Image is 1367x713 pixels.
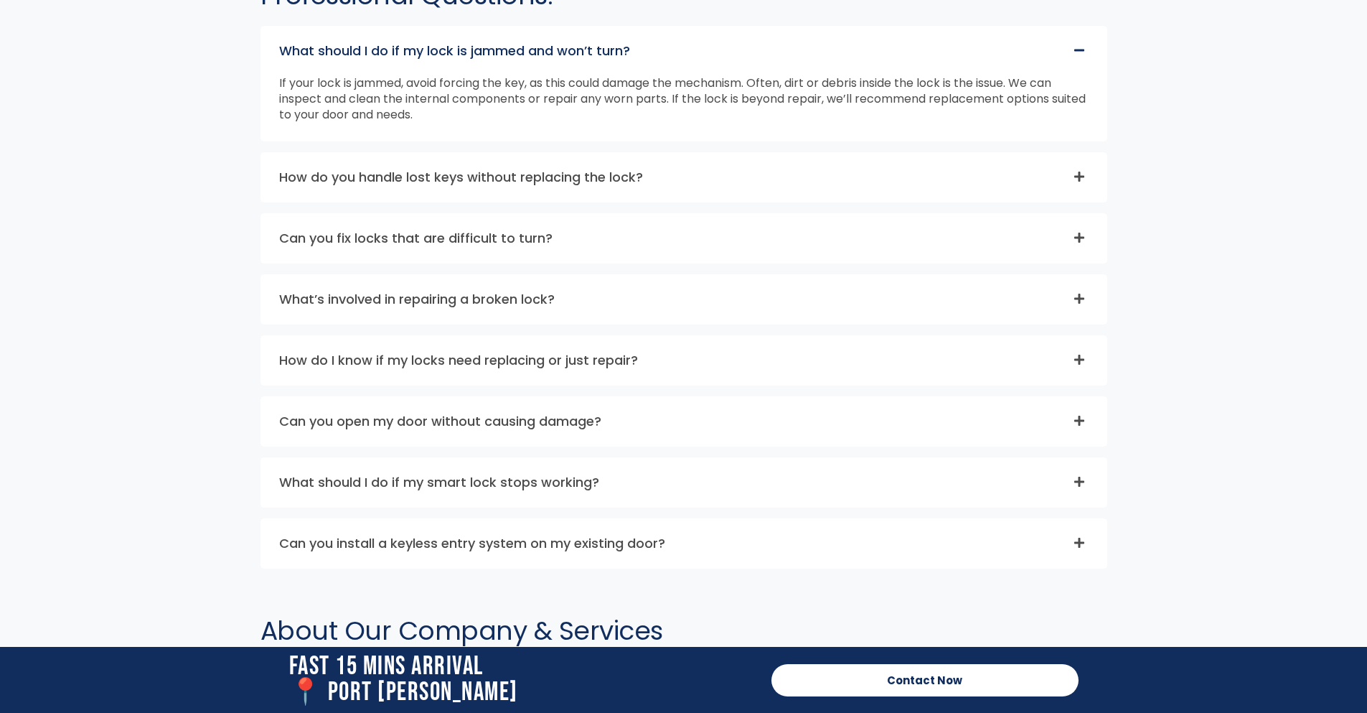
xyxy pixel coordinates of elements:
div: What’s involved in repairing a broken lock? [261,275,1107,324]
div: What should I do if my lock is jammed and won’t turn? [261,75,1107,141]
div: What should I do if my lock is jammed and won’t turn? [261,27,1107,75]
a: What should I do if my lock is jammed and won’t turn? [279,42,630,60]
div: How do you handle lost keys without replacing the lock? [261,153,1107,202]
h2: Fast 15 Mins Arrival 📍 port [PERSON_NAME] [289,654,757,706]
div: How do I know if my locks need replacing or just repair? [261,336,1107,385]
a: How do I know if my locks need replacing or just repair? [279,351,638,369]
h2: About Our Company & Services [260,615,1107,646]
span: Contact Now [887,675,962,686]
a: Can you fix locks that are difficult to turn? [279,229,553,247]
a: What’s involved in repairing a broken lock? [279,290,555,308]
a: Can you open my door without causing damage? [279,412,601,430]
a: Can you install a keyless entry system on my existing door? [279,534,665,552]
a: Contact Now [771,664,1079,696]
div: What should I do if my smart lock stops working? [261,458,1107,507]
p: If your lock is jammed, avoid forcing the key, as this could damage the mechanism. Often, dirt or... [279,75,1089,123]
div: Can you open my door without causing damage? [261,397,1107,446]
div: Can you fix locks that are difficult to turn? [261,214,1107,263]
div: Can you install a keyless entry system on my existing door? [261,519,1107,568]
a: How do you handle lost keys without replacing the lock? [279,168,643,186]
a: What should I do if my smart lock stops working? [279,473,599,491]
